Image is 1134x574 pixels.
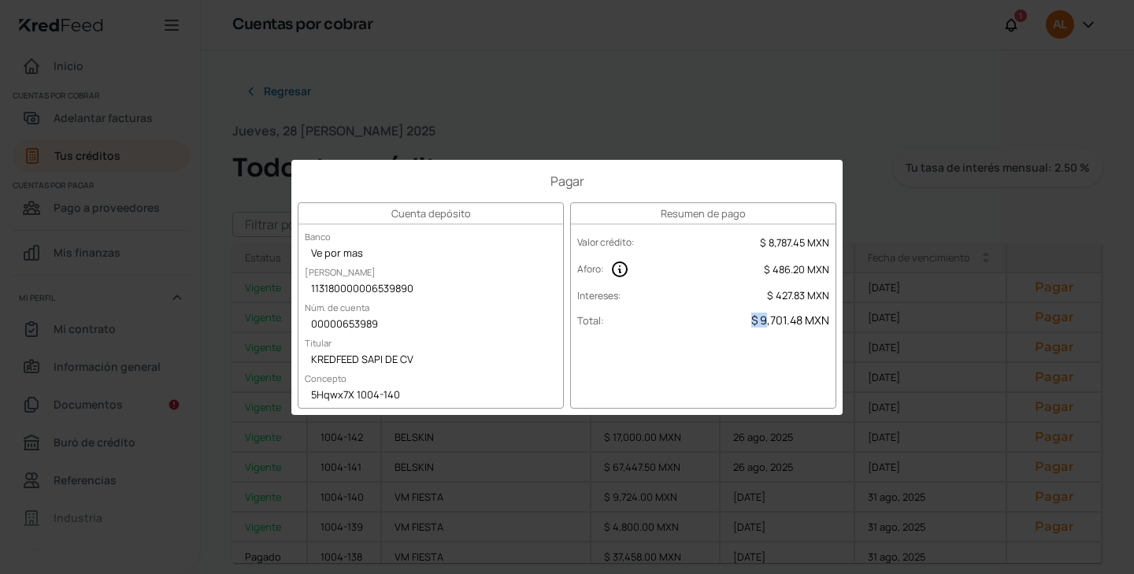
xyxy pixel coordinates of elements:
[298,349,563,372] div: KREDFEED SAPI DE CV
[298,203,563,224] h3: Cuenta depósito
[298,366,353,391] label: Concepto
[298,384,563,408] div: 5Hqwx7X 1004-140
[298,331,338,355] label: Titular
[751,313,829,328] span: $ 9,701.48 MXN
[577,289,621,302] label: Intereses :
[760,235,829,250] span: $ 8,787.45 MXN
[577,313,604,328] label: Total :
[577,262,604,276] label: Aforo :
[577,235,635,249] label: Valor crédito :
[767,288,829,302] span: $ 427.83 MXN
[298,278,563,302] div: 113180000006539890
[764,262,829,276] span: $ 486.20 MXN
[298,172,836,190] h1: Pagar
[298,295,376,320] label: Núm. de cuenta
[298,313,563,337] div: 00000653989
[298,224,337,249] label: Banco
[298,243,563,266] div: Ve por mas
[571,203,836,224] h3: Resumen de pago
[298,260,382,284] label: [PERSON_NAME]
